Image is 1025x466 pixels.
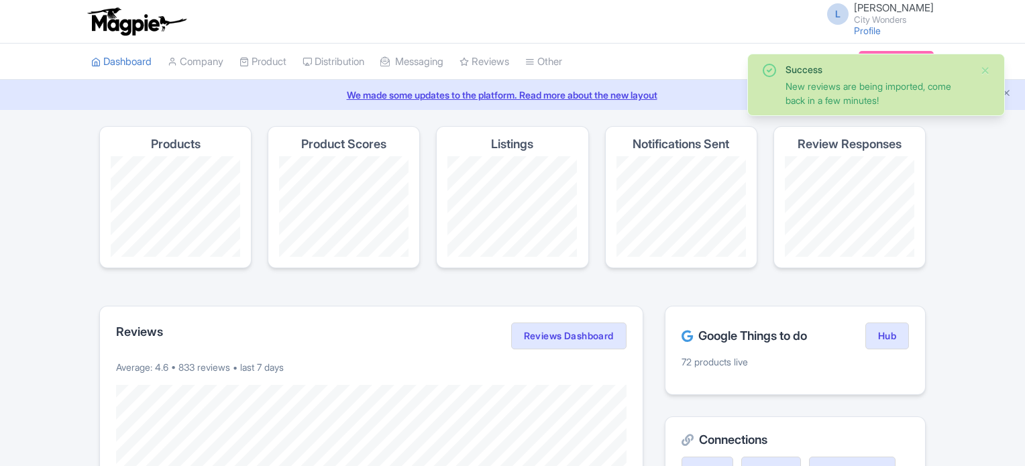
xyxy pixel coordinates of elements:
[682,433,909,447] h2: Connections
[116,360,627,374] p: Average: 4.6 • 833 reviews • last 7 days
[633,137,729,151] h4: Notifications Sent
[511,323,627,349] a: Reviews Dashboard
[854,1,934,14] span: [PERSON_NAME]
[1002,86,1012,102] button: Close announcement
[854,15,934,24] small: City Wonders
[85,7,188,36] img: logo-ab69f6fb50320c5b225c76a69d11143b.png
[827,3,849,25] span: L
[859,51,934,71] a: Subscription
[116,325,163,339] h2: Reviews
[798,137,902,151] h4: Review Responses
[303,44,364,80] a: Distribution
[682,355,909,369] p: 72 products live
[151,137,201,151] h4: Products
[819,3,934,24] a: L [PERSON_NAME] City Wonders
[865,323,909,349] a: Hub
[380,44,443,80] a: Messaging
[168,44,223,80] a: Company
[91,44,152,80] a: Dashboard
[301,137,386,151] h4: Product Scores
[682,329,807,343] h2: Google Things to do
[8,88,1017,102] a: We made some updates to the platform. Read more about the new layout
[786,79,969,107] div: New reviews are being imported, come back in a few minutes!
[239,44,286,80] a: Product
[854,25,881,36] a: Profile
[786,62,969,76] div: Success
[525,44,562,80] a: Other
[491,137,533,151] h4: Listings
[460,44,509,80] a: Reviews
[980,62,991,78] button: Close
